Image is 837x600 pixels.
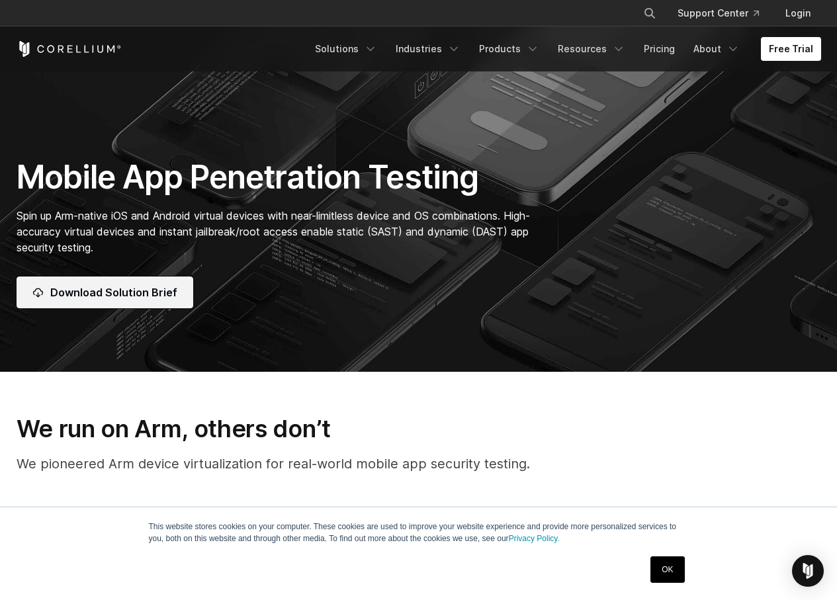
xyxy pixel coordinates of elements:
[388,37,468,61] a: Industries
[685,37,748,61] a: About
[550,37,633,61] a: Resources
[149,521,689,544] p: This website stores cookies on your computer. These cookies are used to improve your website expe...
[17,414,821,443] h3: We run on Arm, others don’t
[636,37,683,61] a: Pricing
[471,37,547,61] a: Products
[17,454,821,474] p: We pioneered Arm device virtualization for real-world mobile app security testing.
[509,534,560,543] a: Privacy Policy.
[17,41,122,57] a: Corellium Home
[307,37,821,61] div: Navigation Menu
[667,1,770,25] a: Support Center
[17,157,544,197] h1: Mobile App Penetration Testing
[638,1,662,25] button: Search
[307,37,385,61] a: Solutions
[50,284,177,300] span: Download Solution Brief
[775,1,821,25] a: Login
[17,277,193,308] a: Download Solution Brief
[792,555,824,587] div: Open Intercom Messenger
[650,556,684,583] a: OK
[761,37,821,61] a: Free Trial
[17,209,530,254] span: Spin up Arm-native iOS and Android virtual devices with near-limitless device and OS combinations...
[627,1,821,25] div: Navigation Menu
